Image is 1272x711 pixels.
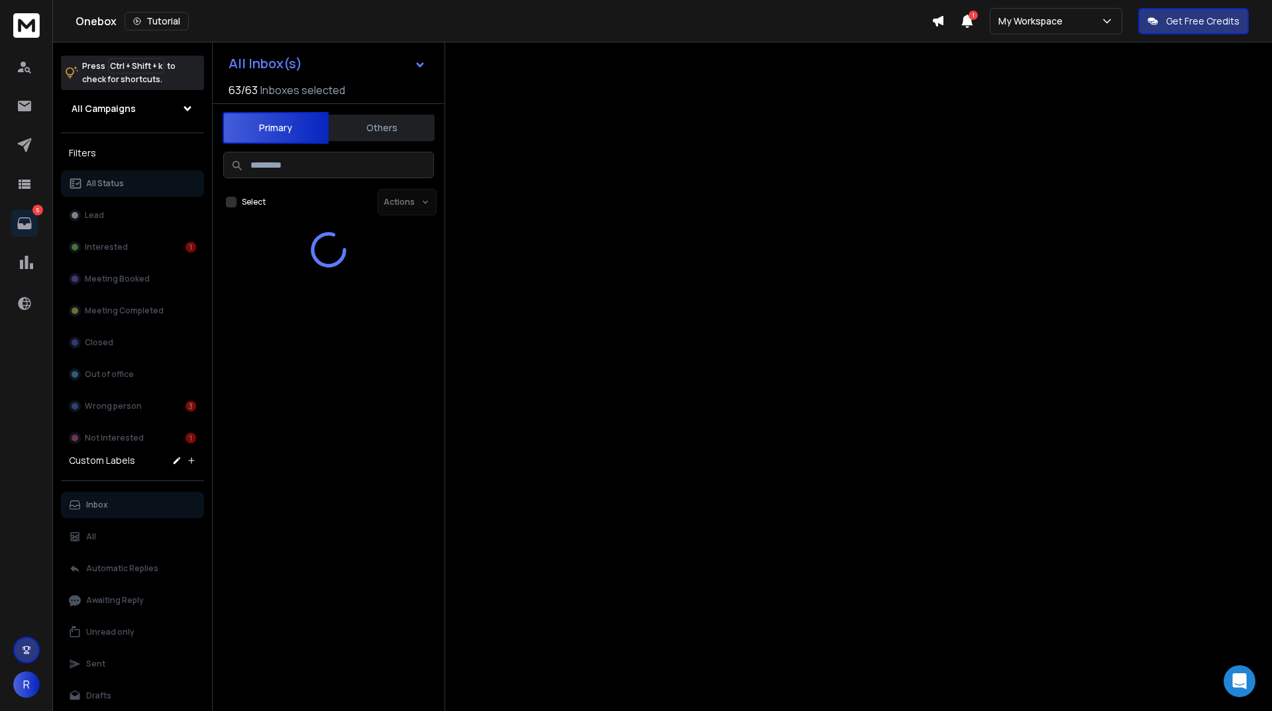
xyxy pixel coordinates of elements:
[61,95,204,122] button: All Campaigns
[125,12,189,30] button: Tutorial
[998,15,1068,28] p: My Workspace
[1138,8,1249,34] button: Get Free Credits
[61,144,204,162] h3: Filters
[82,60,176,86] p: Press to check for shortcuts.
[13,671,40,698] button: R
[969,11,978,20] span: 1
[72,102,136,115] h1: All Campaigns
[218,50,437,77] button: All Inbox(s)
[260,82,345,98] h3: Inboxes selected
[11,210,38,237] a: 5
[329,113,435,142] button: Others
[242,197,266,207] label: Select
[1224,665,1255,697] div: Open Intercom Messenger
[32,205,43,215] p: 5
[229,82,258,98] span: 63 / 63
[108,58,164,74] span: Ctrl + Shift + k
[76,12,931,30] div: Onebox
[69,454,135,467] h3: Custom Labels
[1166,15,1240,28] p: Get Free Credits
[223,112,329,144] button: Primary
[229,57,302,70] h1: All Inbox(s)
